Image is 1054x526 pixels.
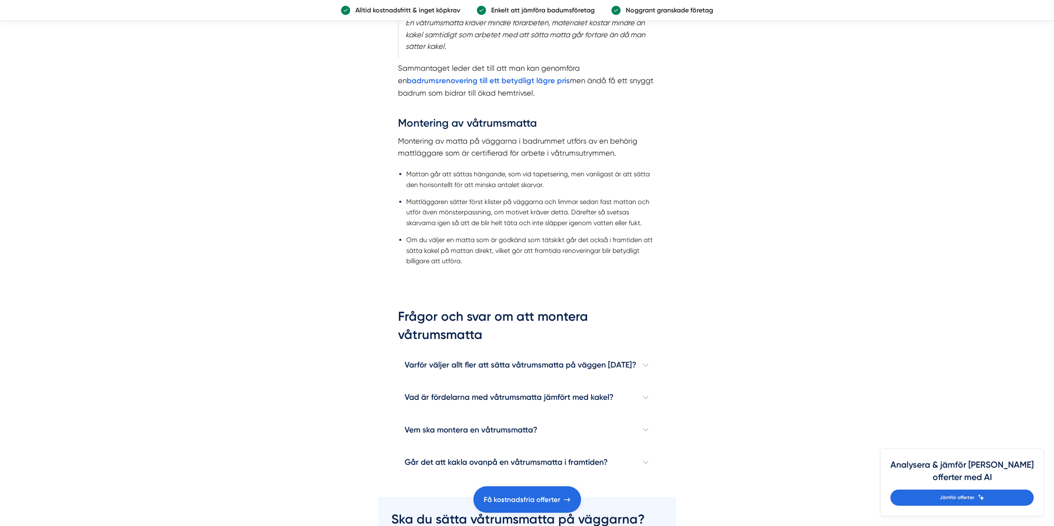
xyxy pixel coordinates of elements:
[406,197,656,228] li: Mattläggaren sätter först klister på väggarna och limmar sedan fast mattan och utför även mönster...
[890,459,1034,490] h4: Analysera & jämför [PERSON_NAME] offerter med AI
[486,5,595,15] p: Enkelt att jämföra badumsföretag
[621,5,713,15] p: Noggrant granskade företag
[406,169,656,190] li: Mattan går att sättas hängande, som vid tapetsering, men vanligast är att sätta den horisontellt ...
[940,494,974,502] span: Jämför offerter
[484,494,560,505] span: Få kostnadsfria offerter
[473,486,581,513] a: Få kostnadsfria offerter
[407,76,570,85] a: badrumsrenovering till ett betydligt lägre pris
[398,135,656,159] p: Montering av matta på väggarna i badrummet utförs av en behörig mattläggare som är certifierad fö...
[350,5,460,15] p: Alltid kostnadsfritt & inget köpkrav
[398,307,656,349] h2: Frågor och svar om att montera våtrumsmatta
[406,235,656,266] li: Om du väljer en matta som är godkänd som tätskikt går det också i framtiden att sätta kakel på ma...
[398,12,656,58] blockquote: En våtrumsmatta kräver mindre förarbeten, materialet kostar mindre än kakel samtidigt som arbetet...
[398,116,656,135] h3: Montering av våtrumsmatta
[398,62,656,112] p: Sammantaget leder det till att man kan genomföra en men ändå få ett snyggt badrum som bidrar till...
[890,490,1034,506] a: Jämför offerter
